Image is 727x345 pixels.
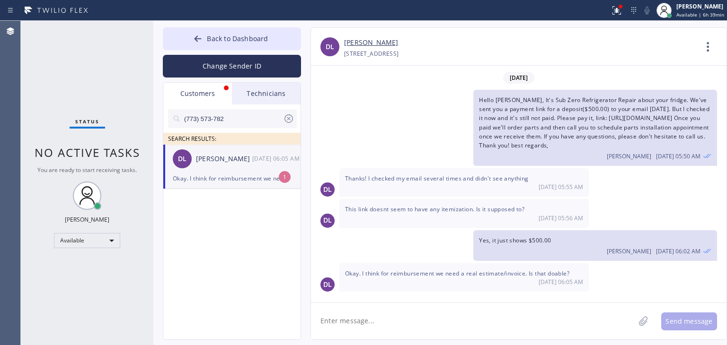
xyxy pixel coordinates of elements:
span: Available | 6h 39min [676,11,724,18]
span: DL [323,184,332,195]
div: 1 [279,171,291,183]
span: Thanks! I checked my email several times and didn't see anything [345,174,529,182]
div: Customers [163,83,232,104]
span: Yes, it just shows $500.00 [479,236,551,244]
div: 09/27/2025 9:56 AM [339,199,589,227]
button: Mute [640,4,654,17]
span: [DATE] 05:55 AM [539,183,583,191]
span: DL [326,42,334,52]
span: No active tasks [35,145,140,160]
div: Technicians [232,83,301,104]
span: Okay. I think for reimbursement we need a real estimate/invoice. Is that doable? [345,269,569,277]
span: [PERSON_NAME] [607,152,651,160]
button: Back to Dashboard [163,27,301,50]
span: [DATE] 05:50 AM [656,152,700,160]
span: Hello [PERSON_NAME], It's Sub Zero Refrigerator Repair about your fridge. We've sent you a paymen... [479,96,709,149]
span: This link doesnt seem to have any itemization. Is it supposed to? [345,205,524,213]
button: Send message [661,312,717,330]
div: 09/27/2025 9:05 AM [339,263,589,292]
span: [PERSON_NAME] [607,247,651,255]
div: 09/27/2025 9:02 AM [473,230,717,261]
div: [PERSON_NAME] [196,154,252,164]
input: Search [183,109,283,128]
span: [DATE] 06:05 AM [539,278,583,286]
span: Back to Dashboard [207,34,268,43]
span: You are ready to start receiving tasks. [37,166,137,174]
span: Status [75,118,99,125]
span: [DATE] [503,72,534,84]
div: Okay. I think for reimbursement we need a real estimate/invoice. Is that doable? [173,173,291,184]
span: [DATE] 06:02 AM [656,247,700,255]
span: DL [178,154,186,164]
div: [PERSON_NAME] [676,2,724,10]
span: [DATE] 05:56 AM [539,214,583,222]
div: 09/27/2025 9:05 AM [252,153,301,164]
span: SEARCH RESULTS: [168,135,216,143]
button: Change Sender ID [163,55,301,78]
a: [PERSON_NAME] [344,37,398,48]
div: Available [54,233,120,248]
div: [STREET_ADDRESS] [344,48,399,59]
span: DL [323,279,332,290]
div: 09/27/2025 9:55 AM [339,168,589,197]
div: 09/27/2025 9:50 AM [473,90,717,166]
div: [PERSON_NAME] [65,216,109,224]
span: DL [323,215,332,226]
